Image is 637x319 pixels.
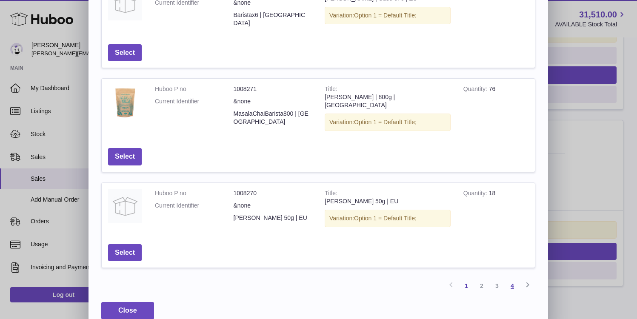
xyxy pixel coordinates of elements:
div: [PERSON_NAME] 50g | EU [325,197,451,205]
div: Variation: [325,114,451,131]
dt: Current Identifier [155,202,234,210]
dd: 1008270 [234,189,312,197]
span: Option 1 = Default Title; [354,215,417,222]
td: 76 [457,79,535,142]
strong: Title [325,85,337,94]
dd: &none [234,202,312,210]
dt: Huboo P no [155,189,234,197]
dd: &none [234,97,312,105]
dd: 1008271 [234,85,312,93]
div: Variation: [325,210,451,227]
td: 18 [457,183,535,238]
a: 1 [459,278,474,293]
div: [PERSON_NAME] | 800g | [GEOGRAPHIC_DATA] [325,93,451,109]
span: Close [118,307,137,314]
strong: Quantity [463,190,489,199]
button: Select [108,244,142,262]
button: Select [108,148,142,165]
dt: Current Identifier [155,97,234,105]
a: 2 [474,278,489,293]
a: 4 [505,278,520,293]
dd: Baristax6 | [GEOGRAPHIC_DATA] [234,11,312,27]
a: 3 [489,278,505,293]
strong: Quantity [463,85,489,94]
dt: Huboo P no [155,85,234,93]
img: Masala Chai Barista | 800g | EU [108,85,142,119]
strong: Title [325,190,337,199]
span: Option 1 = Default Title; [354,119,417,125]
img: Masala Chai Barista 50g | EU [108,189,142,223]
div: Variation: [325,7,451,24]
dd: [PERSON_NAME] 50g | EU [234,214,312,222]
button: Select [108,44,142,62]
span: Option 1 = Default Title; [354,12,417,19]
dd: MasalaChaiBarista800 | [GEOGRAPHIC_DATA] [234,110,312,126]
